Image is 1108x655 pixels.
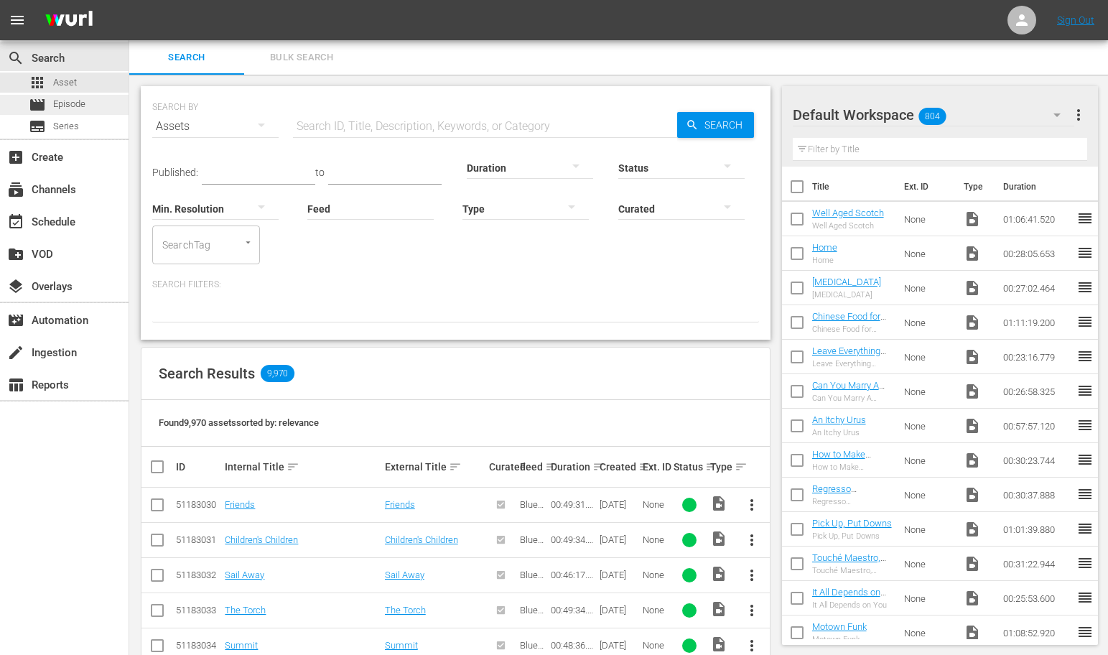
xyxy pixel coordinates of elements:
[385,570,424,580] a: Sail Away
[1070,98,1087,132] button: more_vert
[385,534,458,545] a: Children's Children
[997,271,1076,305] td: 00:27:02.464
[895,167,955,207] th: Ext. ID
[898,409,958,443] td: None
[964,555,981,572] span: Video
[710,600,727,618] span: Video
[898,478,958,512] td: None
[898,236,958,271] td: None
[225,605,266,615] a: The Torch
[600,605,638,615] div: [DATE]
[812,483,881,505] a: Regresso [PERSON_NAME]
[812,359,893,368] div: Leave Everything Behind
[964,486,981,503] span: Video
[743,531,760,549] span: more_vert
[225,570,264,580] a: Sail Away
[600,640,638,651] div: [DATE]
[898,202,958,236] td: None
[520,458,546,475] div: Feed
[1076,623,1094,641] span: reorder
[385,458,485,475] div: External Title
[34,4,103,37] img: ans4CAIJ8jUAAAAAAAAAAAAAAAAAAAAAAAAgQb4GAAAAAAAAAAAAAAAAAAAAAAAAJMjXAAAAAAAAAAAAAAAAAAAAAAAAgAT5G...
[1076,210,1094,227] span: reorder
[674,458,706,475] div: Status
[551,458,595,475] div: Duration
[743,496,760,514] span: more_vert
[176,534,220,545] div: 51183031
[7,181,24,198] span: Channels
[964,521,981,538] span: Video
[997,340,1076,374] td: 00:23:16.779
[997,202,1076,236] td: 01:06:41.520
[592,460,605,473] span: sort
[29,74,46,91] span: Asset
[964,590,981,607] span: Video
[29,118,46,135] span: Series
[964,383,981,400] span: Video
[710,565,727,582] span: Video
[551,570,595,580] div: 00:46:17.108
[964,452,981,469] span: Video
[53,75,77,90] span: Asset
[489,461,516,473] div: Curated
[710,495,727,512] span: Video
[643,640,669,651] div: None
[551,534,595,545] div: 00:49:34.015
[677,112,754,138] button: Search
[735,488,769,522] button: more_vert
[735,523,769,557] button: more_vert
[600,499,638,510] div: [DATE]
[53,119,79,134] span: Series
[735,593,769,628] button: more_vert
[287,460,299,473] span: sort
[159,417,319,428] span: Found 9,970 assets sorted by: relevance
[812,414,866,425] a: An Itchy Urus
[898,271,958,305] td: None
[812,311,886,333] a: Chinese Food for Thought
[261,365,294,382] span: 9,970
[176,570,220,580] div: 51183032
[898,340,958,374] td: None
[997,409,1076,443] td: 00:57:57.120
[1076,589,1094,606] span: reorder
[551,640,595,651] div: 00:48:36.308
[7,344,24,361] span: Ingestion
[643,570,669,580] div: None
[812,167,896,207] th: Title
[964,279,981,297] span: Video
[898,443,958,478] td: None
[812,208,884,218] a: Well Aged Scotch
[1076,382,1094,399] span: reorder
[1076,486,1094,503] span: reorder
[812,635,867,644] div: Motown Funk
[997,374,1076,409] td: 00:26:58.325
[812,552,886,574] a: Touché Maestro, Touché
[898,305,958,340] td: None
[1076,451,1094,468] span: reorder
[551,499,595,510] div: 00:49:31.177
[898,374,958,409] td: None
[225,534,298,545] a: Children's Children
[812,463,893,472] div: How to Make [DEMOGRAPHIC_DATA] Laugh
[176,605,220,615] div: 51183033
[600,570,638,580] div: [DATE]
[253,50,350,66] span: Bulk Search
[812,449,889,481] a: How to Make [DEMOGRAPHIC_DATA] Laugh
[643,605,669,615] div: None
[997,236,1076,271] td: 00:28:05.653
[7,246,24,263] span: VOD
[176,499,220,510] div: 51183030
[1076,554,1094,572] span: reorder
[7,213,24,231] span: Schedule
[898,512,958,547] td: None
[1057,14,1094,26] a: Sign Out
[812,531,892,541] div: Pick Up, Put Downs
[1076,279,1094,296] span: reorder
[812,497,893,506] div: Regresso [PERSON_NAME]
[997,512,1076,547] td: 01:01:39.880
[812,621,867,632] a: Motown Funk
[964,624,981,641] span: Video
[918,101,946,131] span: 804
[7,50,24,67] span: Search
[812,428,866,437] div: An Itchy Urus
